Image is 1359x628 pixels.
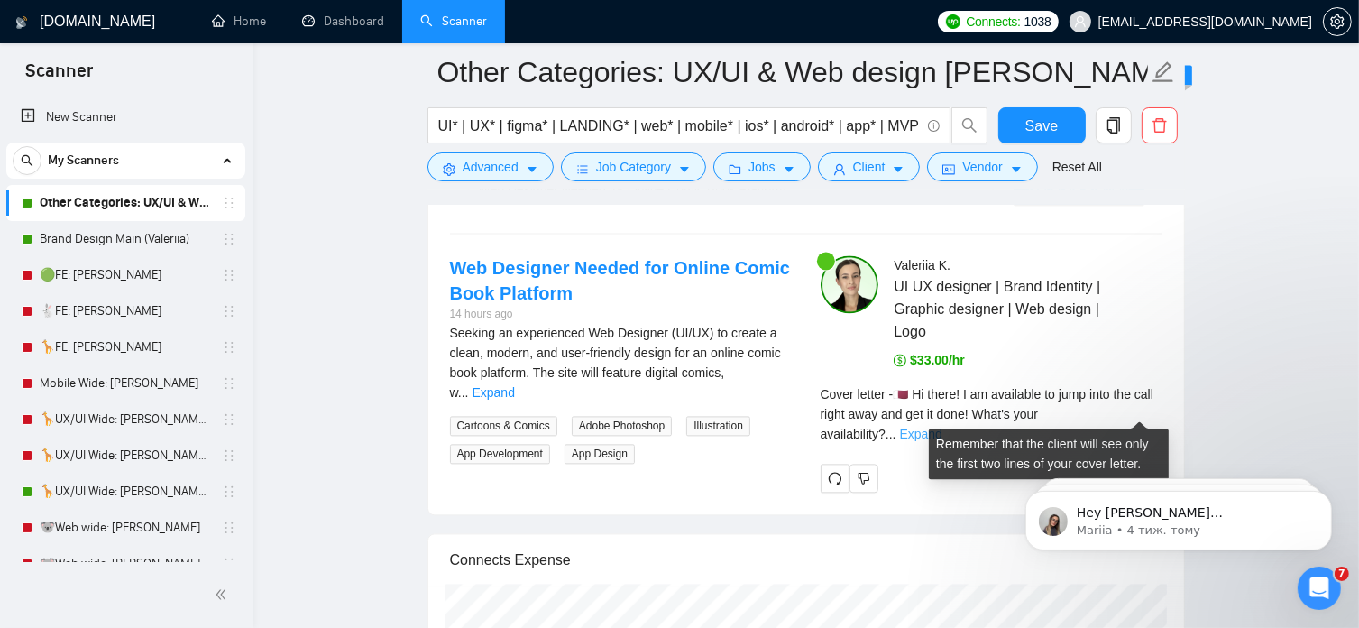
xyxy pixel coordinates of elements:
[821,464,849,493] button: redo
[40,185,211,221] a: Other Categories: UX/UI & Web design [PERSON_NAME]
[222,521,236,535] span: holder
[40,221,211,257] a: Brand Design Main (Valeriia)
[420,14,487,29] a: searchScanner
[1152,60,1175,84] span: edit
[900,427,942,441] a: Expand
[222,340,236,355] span: holder
[748,157,776,177] span: Jobs
[40,402,211,438] a: 🦒UX/UI Wide: [PERSON_NAME] 03/07 old
[450,326,781,400] span: Seeking an experienced Web Designer (UI/UX) to create a clean, modern, and user-friendly design f...
[40,546,211,582] a: 🐨Web wide: [PERSON_NAME] 03/07 bid in range
[526,162,538,176] span: caret-down
[1324,14,1351,29] span: setting
[1298,567,1341,610] iframe: Intercom live chat
[21,99,231,135] a: New Scanner
[450,306,792,323] div: 14 hours ago
[473,385,515,400] a: Expand
[678,162,691,176] span: caret-down
[222,268,236,282] span: holder
[1323,7,1352,36] button: setting
[40,474,211,510] a: 🦒UX/UI Wide: [PERSON_NAME] 03/07 quest
[437,50,1148,95] input: Scanner name...
[946,14,960,29] img: upwork-logo.png
[713,152,811,181] button: folderJobscaret-down
[222,557,236,571] span: holder
[222,376,236,391] span: holder
[818,152,921,181] button: userClientcaret-down
[427,152,554,181] button: settingAdvancedcaret-down
[822,471,849,485] span: redo
[1025,115,1058,137] span: Save
[40,257,211,293] a: 🟢FE: [PERSON_NAME]
[1097,117,1131,134] span: copy
[894,353,965,367] span: $33.00/hr
[927,152,1037,181] button: idcardVendorcaret-down
[40,510,211,546] a: 🐨Web wide: [PERSON_NAME] 03/07 old але перест на веб проф
[729,162,741,176] span: folder
[952,117,987,134] span: search
[892,162,904,176] span: caret-down
[929,429,1169,479] div: Remember that the client will see only the first two lines of your cover letter.
[15,8,28,37] img: logo
[1024,12,1051,32] span: 1038
[821,384,1162,444] div: Remember that the client will see only the first two lines of your cover letter.
[215,586,233,604] span: double-left
[450,534,1162,586] div: Connects Expense
[450,416,557,436] span: Cartoons & Comics
[572,416,672,436] span: Adobe Photoshop
[450,258,790,303] a: Web Designer Needed for Online Comic Book Platform
[1142,107,1178,143] button: delete
[458,385,469,400] span: ...
[438,115,920,137] input: Search Freelance Jobs...
[942,162,955,176] span: idcard
[1159,68,1184,82] span: New
[853,157,886,177] span: Client
[48,143,119,179] span: My Scanners
[443,162,455,176] span: setting
[858,471,870,485] span: dislike
[998,107,1086,143] button: Save
[928,120,940,132] span: info-circle
[222,485,236,499] span: holder
[222,412,236,427] span: holder
[962,157,1002,177] span: Vendor
[463,157,519,177] span: Advanced
[450,323,792,402] div: Seeking an experienced Web Designer (UI/UX) to create a clean, modern, and user-friendly design f...
[450,444,550,464] span: App Development
[966,12,1020,32] span: Connects:
[40,365,211,402] a: Mobile Wide: [PERSON_NAME]
[1010,162,1023,176] span: caret-down
[783,162,795,176] span: caret-down
[596,157,671,177] span: Job Category
[821,387,1154,441] span: Cover letter - 🇶🇦 Hi there! I am available to jump into the call right away and get it done! What...
[222,196,236,210] span: holder
[886,427,896,441] span: ...
[561,152,706,181] button: barsJob Categorycaret-down
[951,107,987,143] button: search
[686,416,750,436] span: Illustration
[222,448,236,463] span: holder
[1335,567,1349,581] span: 7
[14,154,41,167] span: search
[1074,15,1087,28] span: user
[1052,157,1102,177] a: Reset All
[302,14,384,29] a: dashboardDashboard
[6,99,245,135] li: New Scanner
[565,444,635,464] span: App Design
[40,438,211,474] a: 🦒UX/UI Wide: [PERSON_NAME] 03/07 portfolio
[576,162,589,176] span: bars
[998,453,1359,579] iframe: Intercom notifications повідомлення
[894,354,906,366] span: dollar
[849,464,878,493] button: dislike
[833,162,846,176] span: user
[894,258,950,272] span: Valeriia K .
[13,146,41,175] button: search
[40,293,211,329] a: 🐇FE: [PERSON_NAME]
[11,58,107,96] span: Scanner
[212,14,266,29] a: homeHome
[1143,117,1177,134] span: delete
